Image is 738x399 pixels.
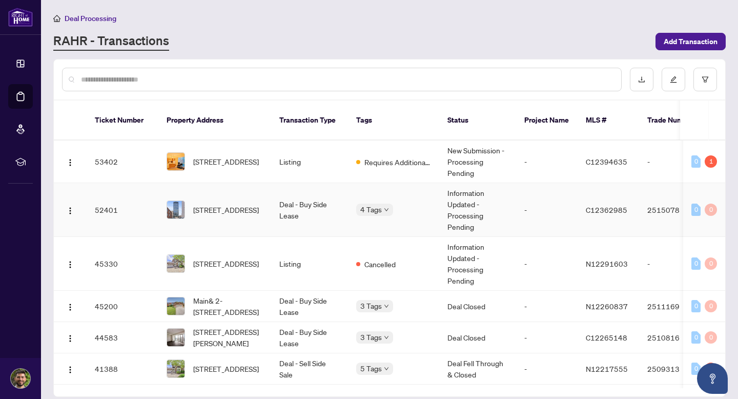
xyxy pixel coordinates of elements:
[360,300,382,312] span: 3 Tags
[66,334,74,343] img: Logo
[11,369,30,388] img: Profile Icon
[271,353,348,385] td: Deal - Sell Side Sale
[167,255,184,272] img: thumbnail-img
[271,291,348,322] td: Deal - Buy Side Lease
[193,326,263,349] span: [STREET_ADDRESS][PERSON_NAME]
[639,237,711,291] td: -
[167,201,184,218] img: thumbnail-img
[516,237,578,291] td: -
[87,183,158,237] td: 52401
[516,322,578,353] td: -
[705,363,717,375] div: 2
[348,101,439,141] th: Tags
[87,322,158,353] td: 44583
[638,76,645,83] span: download
[364,156,431,168] span: Requires Additional Docs
[65,14,116,23] span: Deal Processing
[384,335,389,340] span: down
[271,183,348,237] td: Deal - Buy Side Lease
[639,141,711,183] td: -
[639,322,711,353] td: 2510816
[87,291,158,322] td: 45200
[66,158,74,167] img: Logo
[705,155,717,168] div: 1
[586,302,628,311] span: N12260837
[167,360,184,377] img: thumbnail-img
[705,204,717,216] div: 0
[439,101,516,141] th: Status
[167,329,184,346] img: thumbnail-img
[62,361,78,377] button: Logo
[697,363,728,394] button: Open asap
[66,207,74,215] img: Logo
[62,255,78,272] button: Logo
[364,258,396,270] span: Cancelled
[586,259,628,268] span: N12291603
[62,202,78,218] button: Logo
[384,304,389,309] span: down
[639,101,711,141] th: Trade Number
[630,68,653,91] button: download
[87,101,158,141] th: Ticket Number
[702,76,709,83] span: filter
[53,32,169,51] a: RAHR - Transactions
[516,141,578,183] td: -
[271,237,348,291] td: Listing
[664,33,717,50] span: Add Transaction
[691,257,701,270] div: 0
[586,364,628,373] span: N12217555
[8,8,33,27] img: logo
[193,204,259,215] span: [STREET_ADDRESS]
[193,295,263,317] span: Main& 2-[STREET_ADDRESS]
[360,331,382,343] span: 3 Tags
[384,366,389,371] span: down
[66,303,74,311] img: Logo
[639,353,711,385] td: 2509313
[691,363,701,375] div: 0
[662,68,685,91] button: edit
[439,237,516,291] td: Information Updated - Processing Pending
[516,291,578,322] td: -
[87,237,158,291] td: 45330
[691,331,701,344] div: 0
[193,258,259,269] span: [STREET_ADDRESS]
[439,322,516,353] td: Deal Closed
[87,141,158,183] td: 53402
[586,333,627,342] span: C12265148
[167,153,184,170] img: thumbnail-img
[639,183,711,237] td: 2515078
[62,329,78,346] button: Logo
[705,331,717,344] div: 0
[693,68,717,91] button: filter
[271,322,348,353] td: Deal - Buy Side Lease
[167,297,184,315] img: thumbnail-img
[384,207,389,212] span: down
[360,363,382,374] span: 5 Tags
[516,353,578,385] td: -
[66,261,74,269] img: Logo
[271,141,348,183] td: Listing
[691,155,701,168] div: 0
[360,204,382,215] span: 4 Tags
[193,156,259,167] span: [STREET_ADDRESS]
[158,101,271,141] th: Property Address
[586,157,627,166] span: C12394635
[691,300,701,312] div: 0
[578,101,639,141] th: MLS #
[271,101,348,141] th: Transaction Type
[516,183,578,237] td: -
[439,291,516,322] td: Deal Closed
[439,353,516,385] td: Deal Fell Through & Closed
[705,300,717,312] div: 0
[193,363,259,374] span: [STREET_ADDRESS]
[66,366,74,374] img: Logo
[439,183,516,237] td: Information Updated - Processing Pending
[670,76,677,83] span: edit
[586,205,627,214] span: C12362985
[655,33,726,50] button: Add Transaction
[691,204,701,216] div: 0
[439,141,516,183] td: New Submission - Processing Pending
[516,101,578,141] th: Project Name
[705,257,717,270] div: 0
[53,15,60,22] span: home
